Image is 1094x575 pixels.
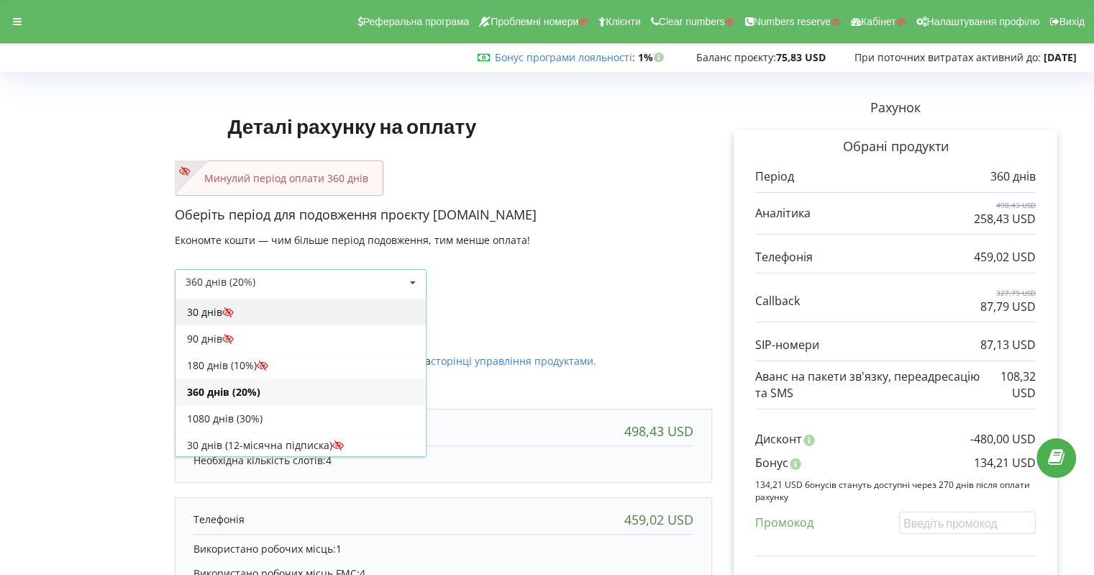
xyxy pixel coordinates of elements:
[899,512,1036,534] input: Введіть промокод
[193,542,693,556] p: Використано робочих місць:
[970,431,1036,448] p: -480,00 USD
[974,249,1036,266] p: 459,02 USD
[755,205,811,222] p: Аналітика
[861,16,896,27] span: Кабінет
[974,211,1036,227] p: 258,43 USD
[624,512,693,527] div: 459,02 USD
[193,512,245,527] p: Телефонія
[755,137,1036,156] p: Обрані продукти
[176,432,426,458] div: 30 днів (12-місячна підписка)
[755,249,813,266] p: Телефонія
[755,515,813,531] p: Промокод
[1059,16,1085,27] span: Вихід
[624,424,693,438] div: 498,43 USD
[326,453,332,467] span: 4
[980,337,1036,353] p: 87,13 USD
[980,288,1036,298] p: 327,79 USD
[659,16,725,27] span: Clear numbers
[712,99,1079,117] p: Рахунок
[336,542,342,556] span: 1
[363,16,470,27] span: Реферальна програма
[175,311,712,330] p: Активовані продукти
[606,16,641,27] span: Клієнти
[974,200,1036,210] p: 498,43 USD
[176,379,426,405] div: 360 днів (20%)
[176,299,426,325] div: 30 днів
[755,168,794,185] p: Період
[176,325,426,352] div: 90 днів
[980,299,1036,315] p: 87,79 USD
[193,453,693,468] p: Необхідна кількість слотів:
[854,50,1041,64] span: При поточних витратах активний до:
[974,455,1036,471] p: 134,21 USD
[926,16,1039,27] span: Налаштування профілю
[755,479,1036,503] p: 134,21 USD бонусів стануть доступні через 270 днів після оплати рахунку
[776,50,826,64] strong: 75,83 USD
[495,50,635,64] span: :
[495,50,632,64] a: Бонус програми лояльності
[175,91,529,160] h1: Деталі рахунку на оплату
[755,455,788,471] p: Бонус
[491,16,578,27] span: Проблемні номери
[755,337,819,353] p: SIP-номери
[186,277,255,287] div: 360 днів (20%)
[190,171,368,186] p: Минулий період оплати 360 днів
[990,168,1036,185] p: 360 днів
[175,233,530,247] span: Економте кошти — чим більше період подовження, тим менше оплата!
[755,293,800,309] p: Callback
[696,50,776,64] span: Баланс проєкту:
[175,206,712,225] p: Оберіть період для подовження проєкту [DOMAIN_NAME]
[638,50,667,64] strong: 1%
[755,368,983,402] p: Аванс на пакети зв'язку, переадресацію та SMS
[983,368,1036,402] p: 108,32 USD
[176,352,426,379] div: 180 днів (10%)
[431,354,596,368] a: сторінці управління продуктами.
[1044,50,1077,64] strong: [DATE]
[754,16,831,27] span: Numbers reserve
[176,405,426,432] div: 1080 днів (30%)
[755,431,802,448] p: Дисконт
